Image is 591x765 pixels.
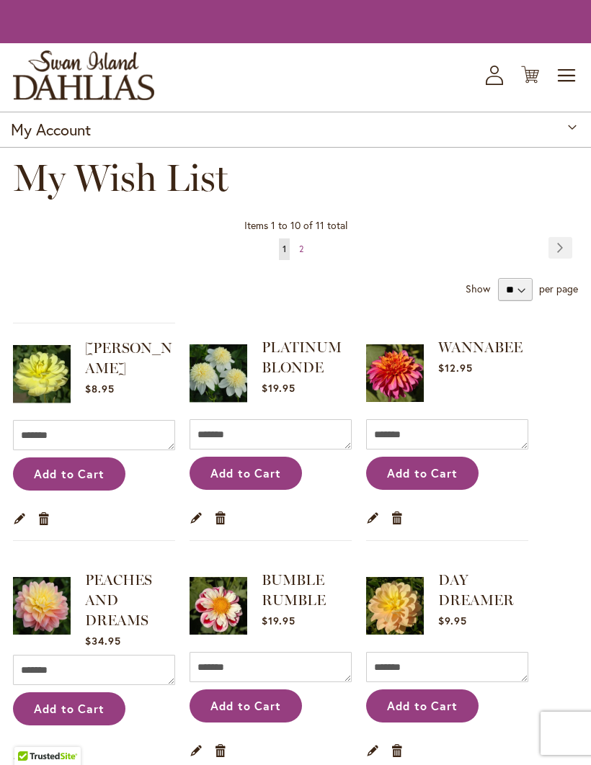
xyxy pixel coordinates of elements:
[262,614,295,627] span: $19.95
[366,337,424,412] a: WANNABEE
[190,337,247,412] a: PLATINUM BLONDE
[366,337,424,409] img: WANNABEE
[366,570,424,642] img: DAY DREAMER
[13,570,71,645] a: PEACHES AND DREAMS
[13,50,154,100] a: store logo
[210,465,282,480] span: Add to Cart
[190,689,302,722] button: Add to Cart
[85,634,121,648] span: $34.95
[244,218,347,232] span: Items 1 to 10 of 11 total
[366,689,479,722] button: Add to Cart
[210,698,282,713] span: Add to Cart
[85,382,115,395] span: $8.95
[438,361,473,375] span: $12.95
[13,457,125,491] button: Add to Cart
[438,339,523,356] a: WANNABEE
[387,465,458,480] span: Add to Cart
[190,457,302,490] button: Add to Cart
[13,338,71,413] a: PEGGY JEAN
[438,571,514,609] a: DAY DREAMER
[190,337,247,409] img: PLATINUM BLONDE
[34,701,105,716] span: Add to Cart
[283,243,286,254] span: 1
[466,282,490,295] strong: Show
[190,570,247,642] img: BUMBLE RUMBLE
[438,614,467,627] span: $9.95
[295,238,307,260] a: 2
[13,155,228,200] span: My Wish List
[299,243,303,254] span: 2
[262,339,342,376] a: PLATINUM BLONDE
[11,119,91,140] strong: My Account
[13,338,71,410] img: PEGGY JEAN
[539,282,578,295] span: per page
[190,570,247,645] a: BUMBLE RUMBLE
[262,381,295,395] span: $19.95
[85,339,172,377] a: [PERSON_NAME]
[34,466,105,481] span: Add to Cart
[366,570,424,645] a: DAY DREAMER
[387,698,458,713] span: Add to Cart
[85,571,152,629] a: PEACHES AND DREAMS
[13,570,71,642] img: PEACHES AND DREAMS
[13,692,125,725] button: Add to Cart
[366,457,479,490] button: Add to Cart
[262,571,326,609] a: BUMBLE RUMBLE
